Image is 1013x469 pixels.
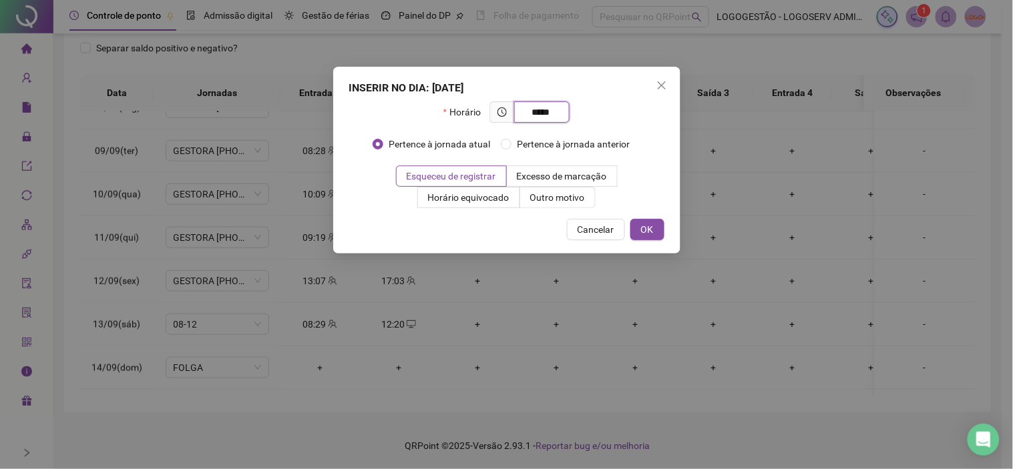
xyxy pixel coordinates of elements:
span: Pertence à jornada anterior [512,137,635,151]
span: Excesso de marcação [517,171,607,181]
button: OK [630,219,664,240]
span: close [656,80,667,91]
div: Open Intercom Messenger [968,424,1000,456]
button: Cancelar [567,219,625,240]
span: clock-circle [497,107,507,117]
div: INSERIR NO DIA : [DATE] [349,80,664,96]
span: OK [641,222,654,237]
button: Close [651,75,672,96]
span: Pertence à jornada atual [383,137,495,151]
span: Outro motivo [530,192,585,203]
span: Esqueceu de registrar [407,171,496,181]
span: Cancelar [578,222,614,237]
label: Horário [443,101,489,123]
span: Horário equivocado [428,192,510,203]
